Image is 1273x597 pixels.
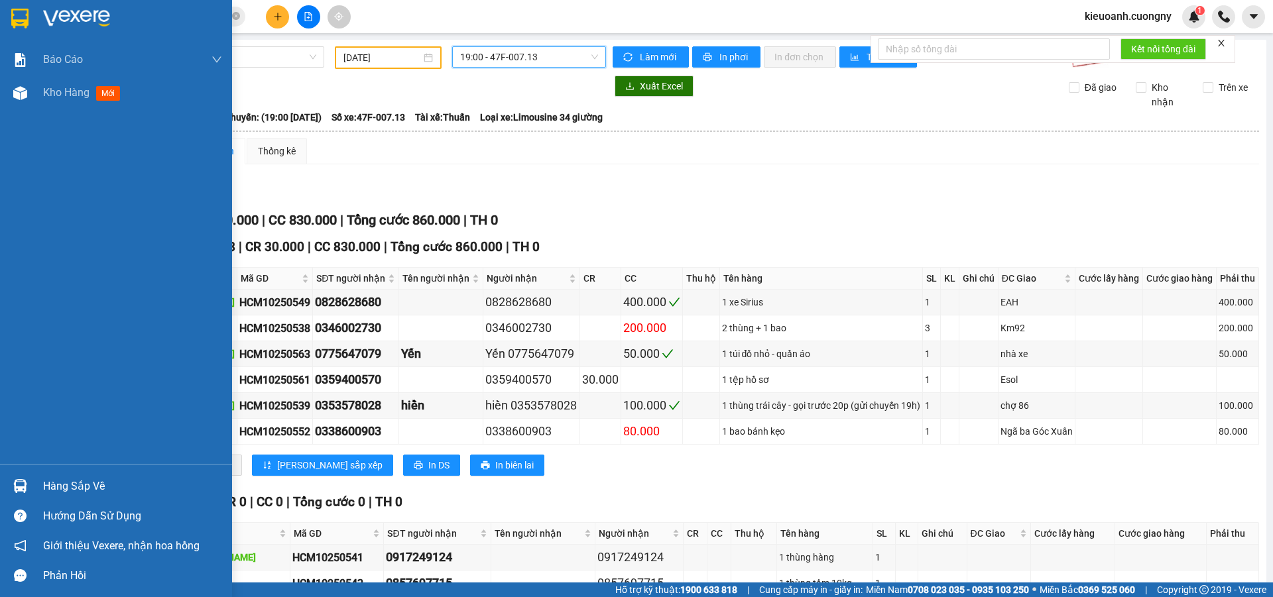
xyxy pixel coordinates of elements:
[43,506,222,526] div: Hướng dẫn sử dụng
[96,86,120,101] span: mới
[313,315,399,341] td: 0346002730
[1248,11,1260,23] span: caret-down
[43,476,222,496] div: Hàng sắp về
[923,268,941,290] th: SL
[719,50,750,64] span: In phơi
[369,494,372,510] span: |
[1197,6,1202,15] span: 1
[313,367,399,393] td: 0359400570
[315,370,396,389] div: 0359400570
[313,393,399,419] td: 0353578028
[1075,268,1143,290] th: Cước lấy hàng
[292,575,381,592] div: HCM10250543
[1079,80,1122,95] span: Đã giao
[722,295,920,309] div: 1 xe Sirius
[506,239,509,254] span: |
[14,569,27,582] span: message
[722,347,920,361] div: 1 túi đồ nhỏ - quần áo
[290,570,384,596] td: HCM10250543
[599,526,670,541] span: Người nhận
[470,212,498,228] span: TH 0
[480,110,603,125] span: Loại xe: Limousine 34 giường
[1219,398,1256,413] div: 100.000
[13,53,27,67] img: solution-icon
[43,537,200,554] span: Giới thiệu Vexere, nhận hoa hồng
[315,422,396,441] div: 0338600903
[1000,372,1073,387] div: Esol
[1146,80,1193,109] span: Kho nhận
[340,212,343,228] span: |
[1188,11,1200,23] img: icon-new-feature
[485,345,577,363] div: Yến 0775647079
[239,239,242,254] span: |
[875,550,892,565] div: 1
[680,584,737,595] strong: 1900 633 818
[257,494,283,510] span: CC 0
[485,293,577,311] div: 0828628680
[925,347,938,361] div: 1
[722,424,920,439] div: 1 bao bánh kẹo
[764,46,836,68] button: In đơn chọn
[1115,523,1207,545] th: Cước giao hàng
[1219,321,1256,335] div: 200.000
[875,576,892,590] div: 1
[262,212,265,228] span: |
[485,422,577,441] div: 0338600903
[692,46,760,68] button: printerIn phơi
[294,526,370,541] span: Mã GD
[580,268,621,290] th: CR
[495,458,534,472] span: In biên lai
[263,461,272,471] span: sort-ascending
[1219,295,1256,309] div: 400.000
[896,523,919,545] th: KL
[277,458,383,472] span: [PERSON_NAME] sắp xếp
[402,271,469,286] span: Tên người nhận
[615,76,694,97] button: downloadXuất Excel
[384,570,491,596] td: 0857697715
[237,367,313,393] td: HCM10250561
[707,523,731,545] th: CC
[313,419,399,445] td: 0338600903
[232,12,240,20] span: close-circle
[43,566,222,586] div: Phản hồi
[297,5,320,28] button: file-add
[391,239,503,254] span: Tổng cước 860.000
[1199,585,1209,594] span: copyright
[582,370,619,389] div: 30.000
[1121,38,1206,60] button: Kết nối tổng đài
[1000,398,1073,413] div: chợ 86
[485,370,577,389] div: 0359400570
[925,398,938,413] div: 1
[668,296,680,308] span: check
[269,212,337,228] span: CC 830.000
[1217,268,1259,290] th: Phải thu
[386,548,488,567] div: 0917249124
[14,510,27,522] span: question-circle
[1219,424,1256,439] div: 80.000
[759,582,863,597] span: Cung cấp máy in - giấy in:
[485,396,577,415] div: hiền 0353578028
[428,458,450,472] span: In DS
[1145,582,1147,597] span: |
[908,584,1029,595] strong: 0708 023 035 - 0935 103 250
[414,461,423,471] span: printer
[1131,42,1195,56] span: Kết nối tổng đài
[722,321,920,335] div: 2 thùng + 1 bao
[1000,321,1073,335] div: Km92
[747,582,749,597] span: |
[292,549,381,566] div: HCM10250541
[11,9,29,28] img: logo-vxr
[313,341,399,367] td: 0775647079
[1002,271,1061,286] span: ĐC Giao
[613,46,689,68] button: syncLàm mới
[308,239,311,254] span: |
[722,398,920,413] div: 1 thùng trái cây - gọi trước 20p (gửi chuyến 19h)
[1242,5,1265,28] button: caret-down
[384,545,491,570] td: 0917249124
[597,574,681,592] div: 0857697715
[239,294,310,311] div: HCM10250549
[683,268,720,290] th: Thu hộ
[1078,584,1135,595] strong: 0369 525 060
[668,400,680,411] span: check
[266,5,289,28] button: plus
